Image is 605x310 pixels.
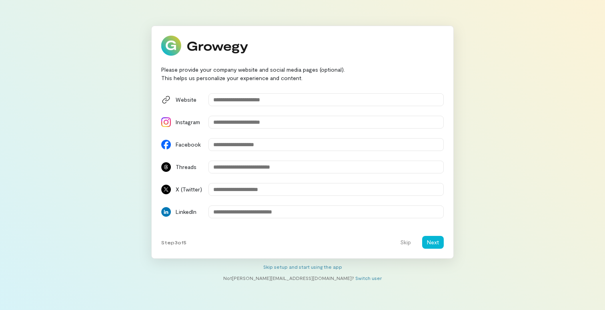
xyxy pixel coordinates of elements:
input: Threads [208,161,444,173]
a: Switch user [355,275,382,281]
img: Facebook [161,140,171,149]
img: Threads [161,162,171,172]
img: X [161,185,171,194]
input: LinkedIn [208,205,444,218]
input: X (Twitter) [208,183,444,196]
span: Not [PERSON_NAME][EMAIL_ADDRESS][DOMAIN_NAME] ? [223,275,354,281]
button: Next [422,236,444,249]
span: Step 3 of 5 [161,239,186,246]
input: Website [208,93,444,106]
a: Skip setup and start using the app [263,264,342,270]
div: Facebook [176,141,204,149]
div: Threads [176,163,204,171]
button: Skip [395,236,416,249]
input: Facebook [208,138,444,151]
img: Growegy logo [161,36,248,56]
input: Instagram [208,116,444,129]
div: Website [176,96,204,104]
div: LinkedIn [176,208,204,216]
img: Instagram [161,117,171,127]
div: X (Twitter) [176,185,204,193]
div: Instagram [176,118,204,126]
div: Please provide your company website and social media pages (optional). This helps us personalize ... [161,65,444,82]
img: LinkedIn [161,207,171,217]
